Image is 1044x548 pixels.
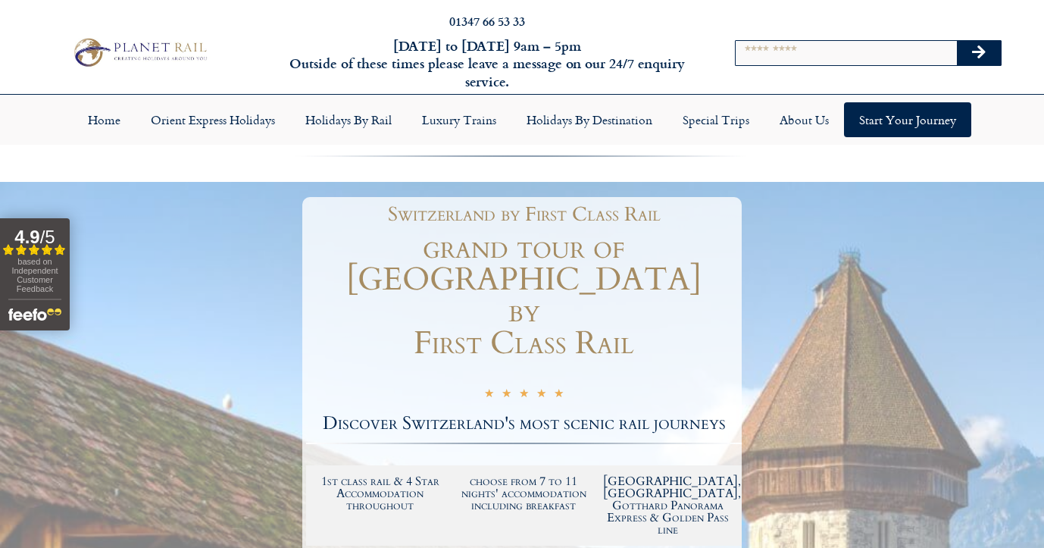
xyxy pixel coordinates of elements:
i: ★ [502,387,511,404]
div: 5/5 [484,384,564,404]
h2: Discover Switzerland's most scenic rail journeys [306,415,742,433]
a: Holidays by Destination [511,102,667,137]
nav: Menu [8,102,1036,137]
a: Orient Express Holidays [136,102,290,137]
h1: Switzerland by First Class Rail [314,205,734,224]
i: ★ [484,387,494,404]
a: Home [73,102,136,137]
h2: choose from 7 to 11 nights' accommodation including breakfast [460,475,589,512]
a: About Us [764,102,844,137]
a: Holidays by Rail [290,102,407,137]
h2: 1st class rail & 4 Star Accommodation throughout [316,475,445,512]
button: Search [957,41,1001,65]
a: Luxury Trains [407,102,511,137]
a: Start your Journey [844,102,971,137]
img: Planet Rail Train Holidays Logo [68,35,211,70]
a: Special Trips [667,102,764,137]
h6: [DATE] to [DATE] 9am – 5pm Outside of these times please leave a message on our 24/7 enquiry serv... [282,37,692,90]
i: ★ [554,387,564,404]
h2: [GEOGRAPHIC_DATA], [GEOGRAPHIC_DATA], Gotthard Panorama Express & Golden Pass line [603,475,732,536]
i: ★ [519,387,529,404]
a: 01347 66 53 33 [449,12,525,30]
h1: grand tour of [GEOGRAPHIC_DATA] by First Class Rail [306,232,742,359]
i: ★ [536,387,546,404]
